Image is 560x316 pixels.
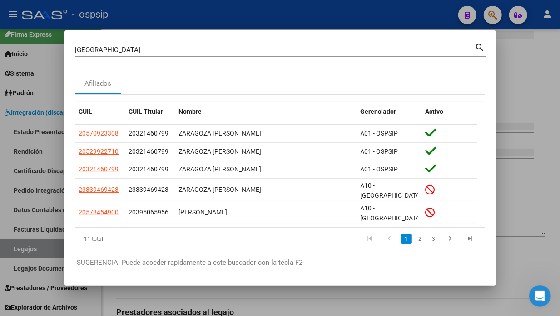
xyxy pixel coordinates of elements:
datatable-header-cell: Nombre [175,102,357,122]
span: 20570923308 [79,130,119,137]
span: A10 - [GEOGRAPHIC_DATA] SA [361,204,422,233]
span: 23339469423 [79,186,119,193]
span: 20529922710 [79,148,119,155]
a: go to previous page [381,234,398,244]
span: Nombre [179,108,202,115]
span: 20321460799 [79,165,119,173]
a: 2 [415,234,426,244]
span: Gerenciador [361,108,396,115]
span: CUIL Titular [129,108,164,115]
span: 23339469423 [129,186,169,193]
div: 11 total [75,228,156,250]
div: Afiliados [84,78,111,89]
a: go to next page [442,234,459,244]
mat-icon: search [475,41,486,52]
span: 20321460799 [129,165,169,173]
span: A01 - OSPSIP [361,148,398,155]
p: -SUGERENCIA: Puede acceder rapidamente a este buscador con la tecla F2- [75,258,485,268]
a: go to first page [361,234,378,244]
div: ZARAGOZA [PERSON_NAME] [179,146,353,157]
span: Activo [425,108,443,115]
span: A01 - OSPSIP [361,165,398,173]
div: ZARAGOZA [PERSON_NAME] [179,185,353,195]
datatable-header-cell: CUIL Titular [125,102,175,122]
li: page 2 [413,231,427,247]
div: ZARAGOZA [PERSON_NAME] [179,164,353,175]
div: [PERSON_NAME] [179,207,353,218]
span: A10 - [GEOGRAPHIC_DATA] SA [361,182,422,210]
li: page 1 [400,231,413,247]
span: 20578454900 [79,209,119,216]
a: 1 [401,234,412,244]
a: 3 [428,234,439,244]
datatable-header-cell: Activo [421,102,477,122]
a: go to last page [462,234,479,244]
div: ZARAGOZA [PERSON_NAME] [179,128,353,139]
span: 20321460799 [129,130,169,137]
li: page 3 [427,231,441,247]
datatable-header-cell: Gerenciador [357,102,422,122]
span: CUIL [79,108,93,115]
datatable-header-cell: CUIL [75,102,125,122]
span: A01 - OSPSIP [361,130,398,137]
iframe: Intercom live chat [529,285,551,307]
span: 20321460799 [129,148,169,155]
span: 20395065956 [129,209,169,216]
